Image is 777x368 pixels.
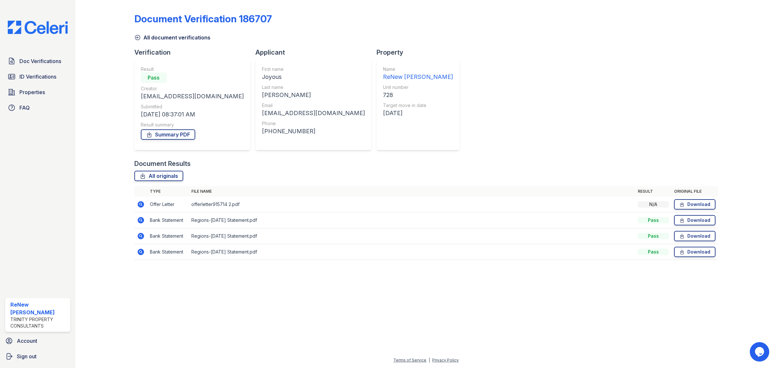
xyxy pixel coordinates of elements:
a: All originals [134,171,183,181]
a: ID Verifications [5,70,70,83]
div: Trinity Property Consultants [10,316,68,329]
div: [DATE] [383,109,453,118]
div: Joyous [262,72,365,81]
div: Email [262,102,365,109]
a: Download [674,247,715,257]
iframe: chat widget [750,342,771,362]
span: Properties [19,88,45,96]
a: Download [674,215,715,225]
span: Doc Verifications [19,57,61,65]
th: File name [189,186,635,197]
td: Bank Statement [147,244,189,260]
div: [PERSON_NAME] [262,91,365,100]
span: Account [17,337,37,345]
td: Bank Statement [147,228,189,244]
div: Pass [638,233,669,239]
a: Name ReNew [PERSON_NAME] [383,66,453,81]
div: Pass [141,72,167,83]
div: Property [377,48,465,57]
a: Summary PDF [141,129,195,140]
th: Original file [671,186,718,197]
a: Download [674,231,715,241]
div: First name [262,66,365,72]
div: Applicant [255,48,377,57]
span: ID Verifications [19,73,56,81]
div: Creator [141,85,244,92]
a: FAQ [5,101,70,114]
div: Pass [638,217,669,223]
div: Target move in date [383,102,453,109]
div: [DATE] 08:37:01 AM [141,110,244,119]
div: Pass [638,249,669,255]
div: Phone [262,120,365,127]
a: Terms of Service [393,358,426,363]
a: Download [674,199,715,210]
div: Name [383,66,453,72]
td: offerletter915714 2.pdf [189,197,635,212]
div: Result [141,66,244,72]
td: Regions-[DATE] Statement.pdf [189,212,635,228]
div: ReNew [PERSON_NAME] [383,72,453,81]
a: All document verifications [134,34,210,41]
a: Privacy Policy [432,358,459,363]
td: Regions-[DATE] Statement.pdf [189,244,635,260]
div: Result summary [141,122,244,128]
img: CE_Logo_Blue-a8612792a0a2168367f1c8372b55b34899dd931a85d93a1a3d3e32e68fde9ad4.png [3,21,73,34]
a: Sign out [3,350,73,363]
div: | [429,358,430,363]
div: [EMAIL_ADDRESS][DOMAIN_NAME] [141,92,244,101]
span: Sign out [17,352,37,360]
a: Doc Verifications [5,55,70,68]
div: Document Results [134,159,191,168]
a: Properties [5,86,70,99]
div: [PHONE_NUMBER] [262,127,365,136]
a: Account [3,334,73,347]
div: ReNew [PERSON_NAME] [10,301,68,316]
div: Last name [262,84,365,91]
td: Regions-[DATE] Statement.pdf [189,228,635,244]
td: Bank Statement [147,212,189,228]
div: 728 [383,91,453,100]
div: Unit number [383,84,453,91]
div: N/A [638,201,669,208]
td: Offer Letter [147,197,189,212]
span: FAQ [19,104,30,112]
div: Document Verification 186707 [134,13,272,25]
div: [EMAIL_ADDRESS][DOMAIN_NAME] [262,109,365,118]
th: Type [147,186,189,197]
th: Result [635,186,671,197]
div: Verification [134,48,255,57]
div: Submitted [141,103,244,110]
